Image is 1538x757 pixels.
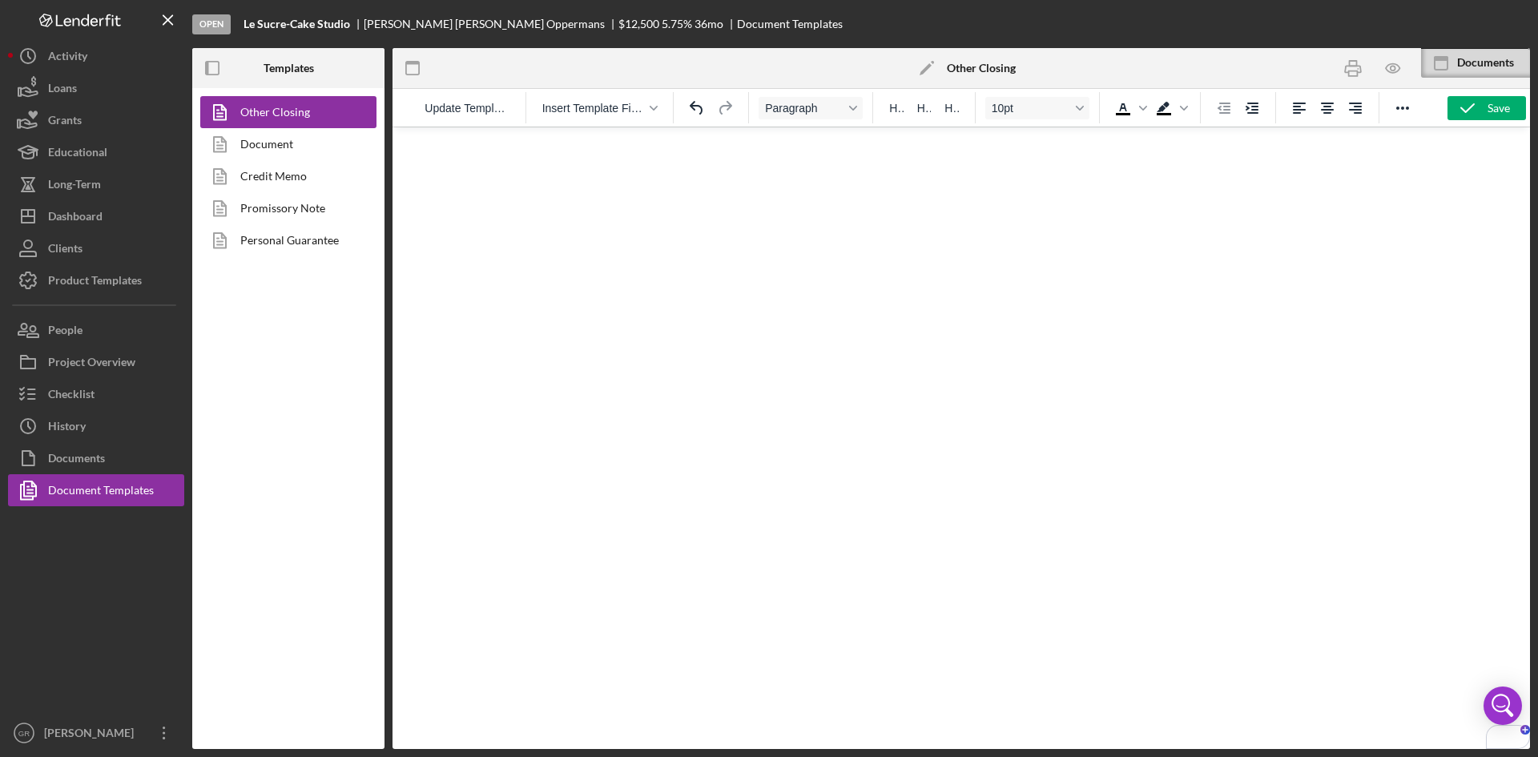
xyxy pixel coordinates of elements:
span: H3 [944,102,959,115]
button: Increase indent [1238,97,1266,119]
button: Font size 10pt [985,97,1089,119]
div: 5.75 % [662,18,692,30]
span: Update Template [425,102,509,115]
button: Heading 3 [938,97,965,119]
a: Promissory Note [200,192,368,224]
div: Document Templates [737,18,843,30]
button: Insert Template Field [536,97,664,119]
b: Other Closing [947,62,1016,74]
a: Credit Memo [200,160,368,192]
div: [PERSON_NAME] [PERSON_NAME] Oppermans [364,18,618,30]
a: Personal Guarantee [200,224,368,256]
span: $12,500 [618,17,659,30]
span: H1 [889,102,904,115]
span: Insert Template Field [542,102,645,115]
b: Le Sucre-Cake Studio [244,18,350,30]
span: 10pt [992,102,1070,115]
text: GR [18,729,30,738]
button: Align left [1286,97,1313,119]
button: Format Paragraph [759,97,863,119]
a: Other Closing [200,96,368,128]
div: Text color Black [1109,97,1149,119]
button: Reveal or hide additional toolbar items [1389,97,1416,119]
iframe: Rich Text Area [393,127,1530,749]
span: Paragraph [765,102,843,115]
button: Redo [711,97,739,119]
button: Save [1447,96,1526,120]
div: Open Intercom Messenger [1484,687,1522,725]
button: Heading 1 [883,97,910,119]
div: Background color Black [1150,97,1190,119]
a: Document [200,128,368,160]
span: H2 [917,102,932,115]
button: GR[PERSON_NAME] [8,717,184,749]
button: Reset the template to the current product template value [418,97,515,119]
button: Align right [1342,97,1369,119]
div: [PERSON_NAME] [40,717,144,753]
button: Align center [1314,97,1341,119]
button: Undo [683,97,711,119]
button: Decrease indent [1210,97,1238,119]
div: Open [192,14,231,34]
button: Heading 2 [911,97,938,119]
b: Templates [264,62,314,74]
div: 36 mo [695,18,723,30]
div: Documents [1457,56,1530,69]
div: Save [1488,96,1510,120]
